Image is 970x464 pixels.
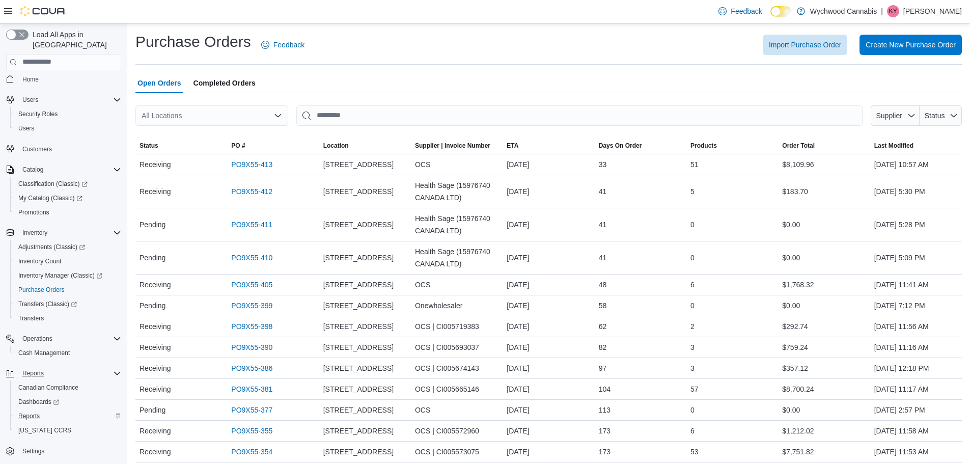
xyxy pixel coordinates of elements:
div: OCS | CI005573075 [411,442,503,462]
span: Operations [18,333,121,345]
span: [STREET_ADDRESS] [323,320,394,333]
div: [DATE] [503,295,594,316]
div: [DATE] 11:17 AM [870,379,962,399]
a: Adjustments (Classic) [10,240,125,254]
span: Days On Order [599,142,642,150]
span: Customers [18,143,121,155]
button: Users [2,93,125,107]
p: Wychwood Cannabis [810,5,877,17]
a: Classification (Classic) [14,178,92,190]
span: [STREET_ADDRESS] [323,383,394,395]
a: PO9X55-399 [231,299,272,312]
span: Pending [140,252,165,264]
span: Receiving [140,446,171,458]
a: Transfers [14,312,48,324]
span: Supplier [876,112,902,120]
span: Transfers [14,312,121,324]
span: Load All Apps in [GEOGRAPHIC_DATA] [29,30,121,50]
div: OCS | CI005674143 [411,358,503,378]
a: Transfers (Classic) [14,298,81,310]
a: Feedback [714,1,766,21]
div: OCS | CI005693037 [411,337,503,358]
span: Receiving [140,383,171,395]
div: [DATE] 5:28 PM [870,214,962,235]
span: Cash Management [14,347,121,359]
input: Dark Mode [770,6,792,17]
span: Supplier | Invoice Number [415,142,490,150]
button: Home [2,72,125,87]
a: Customers [18,143,56,155]
div: $8,700.24 [778,379,870,399]
span: Transfers (Classic) [14,298,121,310]
span: 113 [599,404,611,416]
span: Transfers (Classic) [18,300,77,308]
span: My Catalog (Classic) [14,192,121,204]
button: Days On Order [595,138,686,154]
span: KY [889,5,897,17]
span: Inventory Count [14,255,121,267]
button: Order Total [778,138,870,154]
span: Adjustments (Classic) [14,241,121,253]
span: Location [323,142,349,150]
span: 97 [599,362,607,374]
span: [STREET_ADDRESS] [323,279,394,291]
a: Reports [14,410,44,422]
span: Reports [14,410,121,422]
span: Canadian Compliance [18,384,78,392]
button: Security Roles [10,107,125,121]
span: 33 [599,158,607,171]
div: [DATE] 11:56 AM [870,316,962,337]
div: [DATE] [503,421,594,441]
span: Inventory [18,227,121,239]
span: Receiving [140,320,171,333]
div: [DATE] [503,275,594,295]
div: Health Sage (15976740 CANADA LTD) [411,175,503,208]
span: Classification (Classic) [18,180,88,188]
button: Cash Management [10,346,125,360]
a: Cash Management [14,347,74,359]
div: OCS [411,154,503,175]
button: Reports [10,409,125,423]
span: 51 [690,158,699,171]
div: [DATE] 11:58 AM [870,421,962,441]
div: [DATE] 5:30 PM [870,181,962,202]
span: Operations [22,335,52,343]
span: Pending [140,219,165,231]
span: Status [925,112,945,120]
a: PO9X55-354 [231,446,272,458]
div: $0.00 [778,400,870,420]
span: 2 [690,320,695,333]
p: [PERSON_NAME] [903,5,962,17]
span: 3 [690,362,695,374]
span: 57 [690,383,699,395]
button: Users [18,94,42,106]
span: [STREET_ADDRESS] [323,158,394,171]
span: 58 [599,299,607,312]
div: $292.74 [778,316,870,337]
button: Canadian Compliance [10,380,125,395]
span: ETA [507,142,518,150]
button: [US_STATE] CCRS [10,423,125,438]
a: Dashboards [10,395,125,409]
button: Purchase Orders [10,283,125,297]
button: Operations [18,333,57,345]
button: Settings [2,444,125,458]
a: PO9X55-355 [231,425,272,437]
a: PO9X55-412 [231,185,272,198]
input: This is a search bar. After typing your query, hit enter to filter the results lower in the page. [296,105,863,126]
span: [STREET_ADDRESS] [323,341,394,353]
a: PO9X55-405 [231,279,272,291]
span: 173 [599,446,611,458]
span: Feedback [273,40,304,50]
div: [DATE] 11:53 AM [870,442,962,462]
button: Import Purchase Order [763,35,847,55]
div: $357.12 [778,358,870,378]
span: 3 [690,341,695,353]
button: Products [686,138,778,154]
div: OCS | CI005572960 [411,421,503,441]
span: Receiving [140,279,171,291]
span: Create New Purchase Order [866,40,956,50]
div: [DATE] 5:09 PM [870,248,962,268]
div: [DATE] 12:18 PM [870,358,962,378]
span: Customers [22,145,52,153]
